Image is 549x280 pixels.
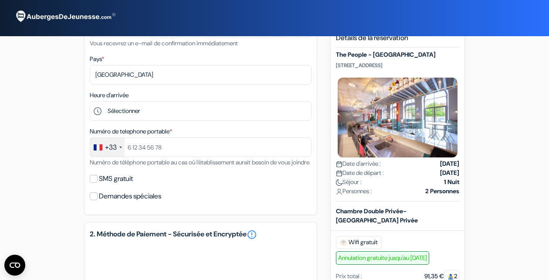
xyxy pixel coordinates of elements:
strong: [DATE] [440,159,459,168]
img: calendar.svg [336,170,342,177]
img: user_icon.svg [336,188,342,195]
small: Numéro de téléphone portable au cas où l'établissement aurait besoin de vous joindre [90,158,309,166]
strong: [DATE] [440,168,459,178]
span: Date de départ : [336,168,384,178]
img: guest.svg [447,273,454,280]
input: 6 12 34 56 78 [90,137,312,157]
label: Heure d'arrivée [90,91,129,100]
button: CMP-Widget öffnen [4,255,25,276]
small: Vous recevrez un e-mail de confirmation immédiatement [90,39,238,47]
strong: 1 Nuit [444,178,459,187]
label: Numéro de telephone portable [90,127,172,136]
span: Annulation gratuite jusqu'au [DATE] [336,251,429,265]
h5: 2. Méthode de Paiement - Sécurisée et Encryptée [90,229,312,240]
label: SMS gratuit [99,173,133,185]
span: Séjour : [336,178,362,187]
span: Date d'arrivée : [336,159,381,168]
h5: Détails de la réservation [336,34,459,48]
img: calendar.svg [336,161,342,167]
span: Personnes : [336,187,372,196]
div: +33 [105,142,117,153]
a: error_outline [247,229,257,240]
label: Demandes spéciales [99,190,161,202]
p: [STREET_ADDRESS] [336,62,459,69]
strong: 2 Personnes [425,187,459,196]
img: AubergesDeJeunesse.com [10,5,119,28]
span: Wifi gratuit [336,236,382,249]
img: free_wifi.svg [340,239,347,246]
label: Pays [90,55,104,64]
div: France: +33 [90,138,125,157]
img: moon.svg [336,179,342,186]
b: Chambre Double Privée-[GEOGRAPHIC_DATA] Privée [336,207,418,224]
h5: The People - [GEOGRAPHIC_DATA] [336,51,459,58]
